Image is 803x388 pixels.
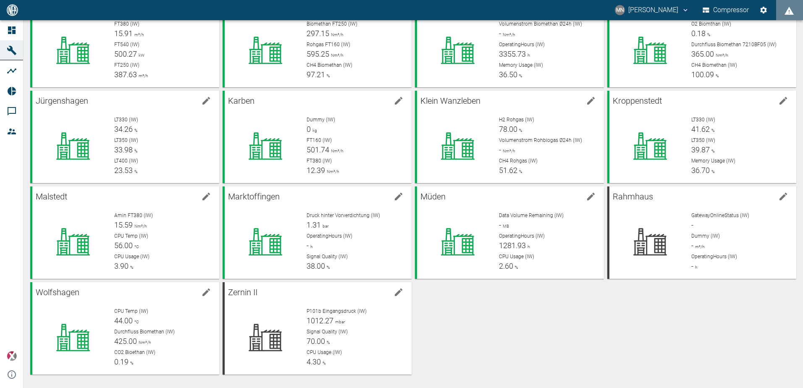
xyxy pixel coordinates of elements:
a: Jürgenshagenedit machineLT330 (IW)34.26%LT350 (IW)33.98%LT400 (IW)23.53% [30,91,219,183]
span: Jürgenshagen [36,96,88,106]
span: 0 [307,125,311,134]
span: - [691,241,693,250]
span: Wolfshagen [36,287,79,297]
span: Marktoffingen [228,191,280,202]
span: 1.31 [307,220,321,229]
span: 38.00 [307,262,325,270]
button: edit machine [775,92,792,109]
span: Nm³/h [137,340,151,345]
button: edit machine [775,188,792,205]
span: kg [311,128,317,133]
span: Nm³/h [714,53,728,58]
span: LT330 (IW) [114,117,138,123]
span: 0.18 [691,29,706,38]
span: % [325,73,330,78]
button: Einstellungen [756,3,771,18]
span: LT350 (IW) [114,137,138,143]
span: % [710,169,714,174]
a: Klein Wanzlebenedit machineH2 Rohgas (IW)78.00%Volumenstrom Rohbiogas Ø24h (IW)-Nm³/hCH4 Rohgas (... [415,91,604,183]
span: Kroppenstedt [613,96,662,106]
span: OperatingHours (IW) [499,233,545,239]
span: GatewayOnlineStatus (IW) [691,212,749,218]
span: 97.21 [307,70,325,79]
span: LT400 (IW) [114,158,138,164]
span: - [499,29,501,38]
span: % [321,361,325,365]
span: Nm³/h [329,53,343,58]
span: FT380 (IW) [114,21,139,27]
span: CPU Usage (IW) [499,254,534,260]
img: Xplore Logo [7,351,17,361]
span: 33.98 [114,145,133,154]
span: Dummy (IW) [691,233,720,239]
span: 36.70 [691,166,710,175]
img: logo [6,4,19,16]
span: % [513,265,518,270]
span: - [499,145,501,154]
span: - [499,220,501,229]
span: Signal Quality (IW) [307,254,348,260]
span: Nm³/h [133,224,147,228]
span: % [517,128,522,133]
span: 365.00 [691,50,714,58]
span: O2 Biomthan (IW) [691,21,731,27]
span: Volumenstrom Biomethan Ø24h (IW) [499,21,582,27]
a: Müdenedit machineData Volume Remaining (IW)-MBOperatingHours (IW)1281.93hCPU Usage (IW)2.60% [415,186,604,279]
span: Rohgas FT160 (IW) [307,42,350,47]
span: CH4 Biomethan (IW) [691,62,737,68]
span: 501.74 [307,145,329,154]
span: 4.30 [307,357,321,366]
span: CH4 Rohgas (IW) [499,158,538,164]
span: Durchfluss Biomethan (IW) [114,329,175,335]
span: 0.19 [114,357,129,366]
span: Durchfluss Biomethan 7210BF05 (IW) [691,42,777,47]
span: 425.00 [114,337,137,346]
span: bar [321,224,328,228]
span: Data Volume Remaining (IW) [499,212,564,218]
span: 12.39 [307,166,325,175]
span: % [517,73,522,78]
span: OperatingHours (IW) [691,254,737,260]
a: Wolfshagenedit machineCPU Temp (IW)44.00°CDurchfluss Biomethan (IW)425.00Nm³/hCO2 Bioethan (IW)0.19% [30,282,219,375]
span: Nm³/h [501,149,515,153]
span: H2 Rohgas (IW) [499,117,534,123]
a: Zernin IIedit machineP101b Eingangsdruck (IW)1012.27mbarSignal Quality (IW)70.00%CPU Usage (IW)4.30% [223,282,412,375]
span: 34.26 [114,125,133,134]
span: CO2 Bioethan (IW) [114,349,155,355]
span: 78.00 [499,125,517,134]
span: LT350 (IW) [691,137,715,143]
span: % [133,128,137,133]
span: h [526,244,530,249]
span: h [309,244,312,249]
span: 1281.93 [499,241,526,250]
button: edit machine [390,92,407,109]
span: FT160 (IW) [307,137,332,143]
span: OperatingHours (IW) [499,42,545,47]
span: Nm³/h [501,32,515,37]
a: Karbenedit machineDummy (IW)0kgFT160 (IW)501.74Nm³/hFT380 (IW)12.39Nm³/h [223,91,412,183]
span: - [691,220,693,229]
span: 297.15 [307,29,329,38]
span: 15.59 [114,220,133,229]
span: Druck hinter Vorverdichtung (IW) [307,212,380,218]
span: OperatingHours (IW) [307,233,352,239]
span: Malstedt [36,191,67,202]
span: h [526,53,530,58]
span: CPU Temp (IW) [114,308,148,314]
span: 387.63 [114,70,137,79]
span: LT330 (IW) [691,117,715,123]
span: 15.91 [114,29,133,38]
span: - [307,241,309,250]
span: 3.90 [114,262,129,270]
span: % [129,361,133,365]
span: - [691,262,693,270]
span: CPU Usage (IW) [114,254,150,260]
span: Rahmhaus [613,191,653,202]
span: 3355.73 [499,50,526,58]
span: 1012.27 [307,316,333,325]
span: 2.60 [499,262,513,270]
span: % [714,73,719,78]
span: 41.62 [691,125,710,134]
span: MB [501,224,509,228]
button: edit machine [198,92,215,109]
